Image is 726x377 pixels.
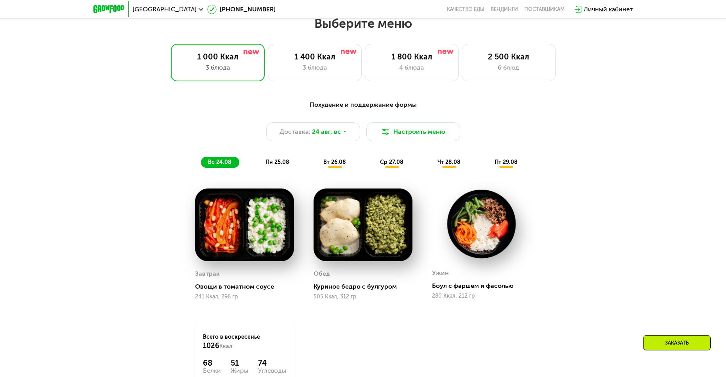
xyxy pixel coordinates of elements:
[447,6,484,13] a: Качество еды
[432,267,449,279] div: Ужин
[203,341,219,350] span: 1026
[25,16,701,31] h2: Выберите меню
[314,283,419,291] div: Куриное бедро с булгуром
[133,6,197,13] span: [GEOGRAPHIC_DATA]
[380,159,403,165] span: ср 27.08
[323,159,346,165] span: вт 26.08
[432,293,531,299] div: 280 Ккал, 212 гр
[231,358,248,368] div: 51
[437,159,461,165] span: чт 28.08
[491,6,518,13] a: Вендинги
[179,52,256,61] div: 1 000 Ккал
[470,63,547,72] div: 6 блюд
[207,5,276,14] a: [PHONE_NUMBER]
[524,6,565,13] div: поставщикам
[432,282,537,290] div: Боул с фаршем и фасолью
[203,368,221,374] div: Белки
[373,63,450,72] div: 4 блюда
[265,159,289,165] span: пн 25.08
[314,268,330,280] div: Обед
[584,5,633,14] div: Личный кабинет
[258,358,286,368] div: 74
[195,268,220,280] div: Завтрак
[312,127,341,136] span: 24 авг, вс
[208,159,231,165] span: вс 24.08
[280,127,310,136] span: Доставка:
[373,52,450,61] div: 1 800 Ккал
[258,368,286,374] div: Углеводы
[132,100,595,110] div: Похудение и поддержание формы
[314,294,412,300] div: 505 Ккал, 312 гр
[276,63,353,72] div: 3 блюда
[276,52,353,61] div: 1 400 Ккал
[231,368,248,374] div: Жиры
[203,333,286,350] div: Всего в воскресенье
[195,283,300,291] div: Овощи в томатном соусе
[203,358,221,368] div: 68
[643,335,711,350] div: Заказать
[470,52,547,61] div: 2 500 Ккал
[366,122,460,141] button: Настроить меню
[219,343,232,350] span: Ккал
[179,63,256,72] div: 3 блюда
[495,159,518,165] span: пт 29.08
[195,294,294,300] div: 241 Ккал, 296 гр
